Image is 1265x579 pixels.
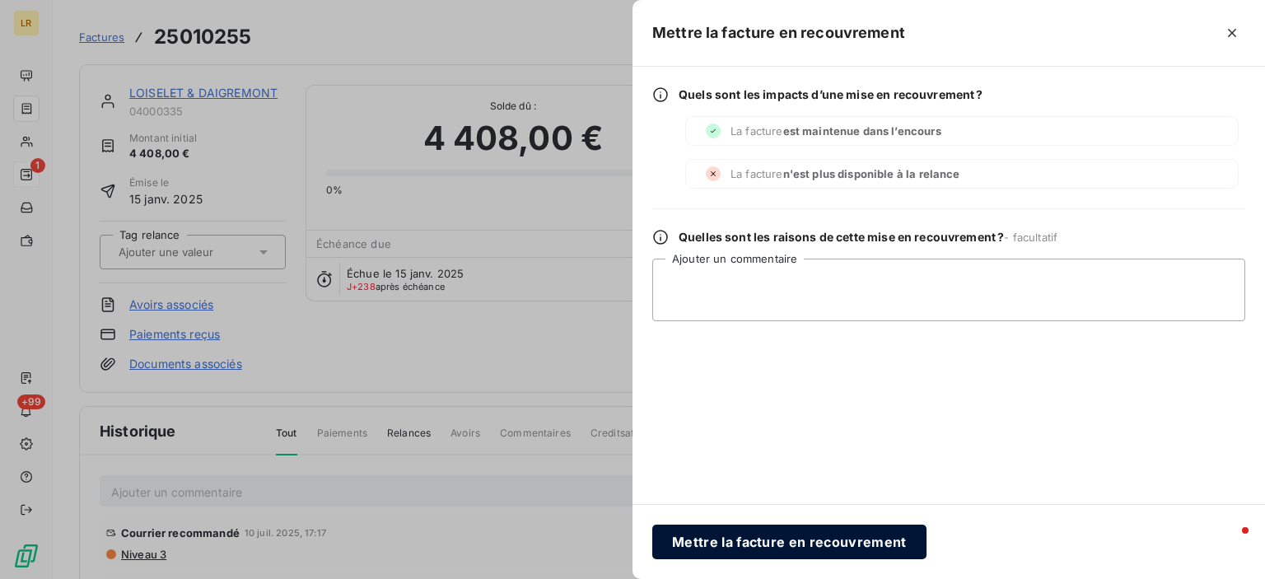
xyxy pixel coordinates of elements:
span: est maintenue dans l’encours [783,124,941,138]
span: Quels sont les impacts d’une mise en recouvrement ? [679,86,983,103]
iframe: Intercom live chat [1209,523,1249,563]
span: - facultatif [1004,231,1057,244]
span: La facture [731,167,960,180]
h5: Mettre la facture en recouvrement [652,21,905,44]
span: Quelles sont les raisons de cette mise en recouvrement ? [679,229,1057,245]
span: La facture [731,124,941,138]
span: n'est plus disponible à la relance [783,167,960,180]
button: Mettre la facture en recouvrement [652,525,927,559]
